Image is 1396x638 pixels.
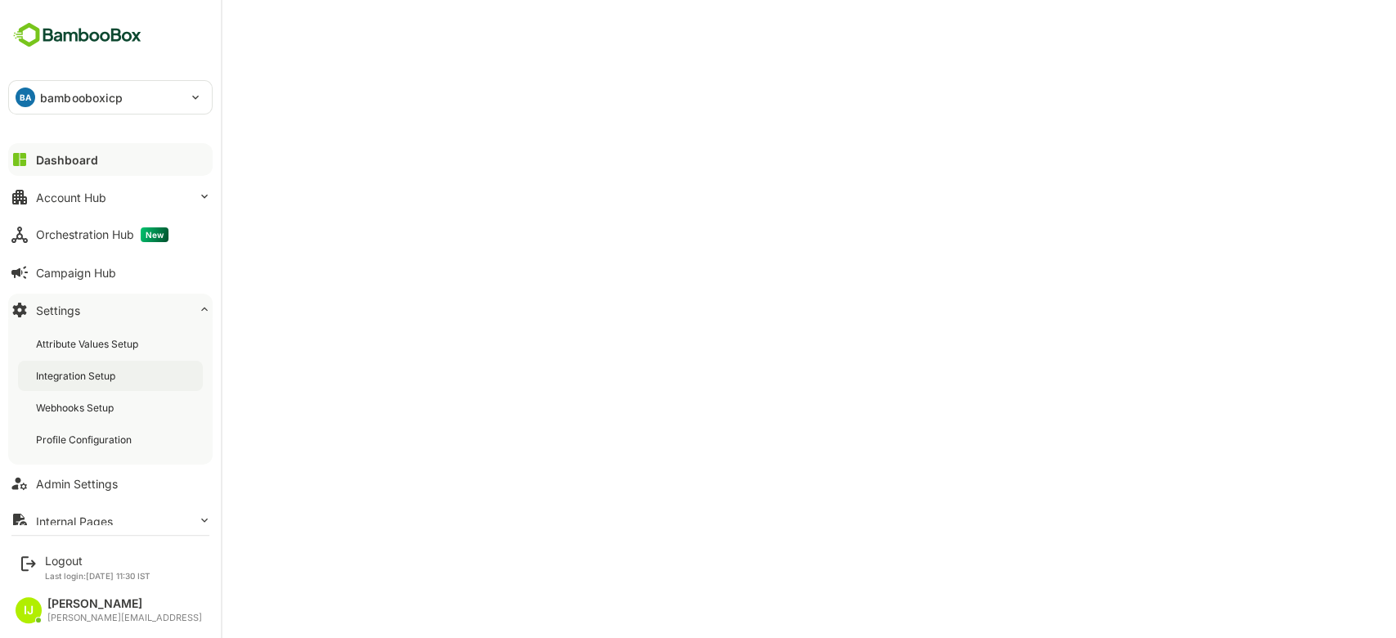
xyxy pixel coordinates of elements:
[36,153,98,167] div: Dashboard
[8,218,213,251] button: Orchestration HubNew
[36,337,141,351] div: Attribute Values Setup
[8,143,213,176] button: Dashboard
[36,191,106,204] div: Account Hub
[8,256,213,289] button: Campaign Hub
[36,303,80,317] div: Settings
[16,597,42,623] div: IJ
[36,514,113,528] div: Internal Pages
[8,294,213,326] button: Settings
[36,401,117,415] div: Webhooks Setup
[36,266,116,280] div: Campaign Hub
[8,181,213,213] button: Account Hub
[40,89,123,106] p: bambooboxicp
[36,369,119,383] div: Integration Setup
[36,227,168,242] div: Orchestration Hub
[47,613,202,623] div: [PERSON_NAME][EMAIL_ADDRESS]
[36,477,118,491] div: Admin Settings
[47,597,202,611] div: [PERSON_NAME]
[45,571,150,581] p: Last login: [DATE] 11:30 IST
[16,88,35,107] div: BA
[9,81,212,114] div: BAbambooboxicp
[8,20,146,51] img: BambooboxFullLogoMark.5f36c76dfaba33ec1ec1367b70bb1252.svg
[8,467,213,500] button: Admin Settings
[8,505,213,537] button: Internal Pages
[36,433,135,447] div: Profile Configuration
[141,227,168,242] span: New
[45,554,150,568] div: Logout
